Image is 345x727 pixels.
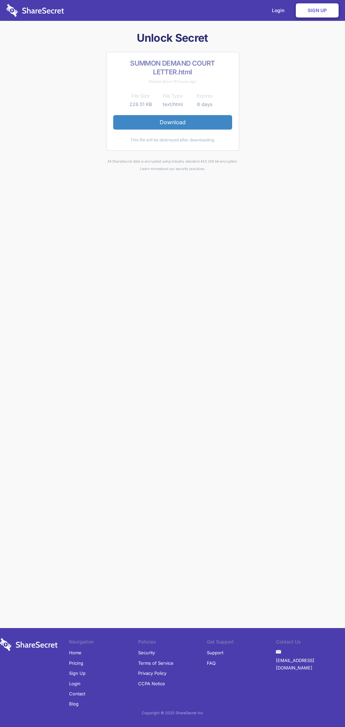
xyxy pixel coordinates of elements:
[113,78,232,85] div: Shared about 18 hours ago
[276,638,345,648] li: Contact Us
[113,115,232,129] a: Download
[276,655,345,673] a: [EMAIL_ADDRESS][DOMAIN_NAME]
[113,136,232,144] div: This file will be destroyed after downloading.
[69,689,85,699] a: Contact
[189,100,221,108] td: 6 days
[69,658,83,668] a: Pricing
[125,92,157,100] th: File Size
[125,100,157,108] td: 228.51 KB
[157,92,189,100] th: File Type
[207,638,276,648] li: Get Support
[69,648,82,658] a: Home
[138,679,165,689] a: CCPA Notice
[207,658,216,668] a: FAQ
[69,679,81,689] a: Login
[69,668,86,678] a: Sign Up
[140,167,159,171] a: Learn more
[189,92,221,100] th: Expires
[296,3,339,18] a: Sign Up
[138,668,166,678] a: Privacy Policy
[138,648,155,658] a: Security
[113,59,232,76] h2: SUMMON DEMAND COURT LETTER.html
[138,638,207,648] li: Policies
[6,4,64,17] img: logo-wordmark-white-trans-d4663122ce5f474addd5e946df7df03e33cb6a1c49d2221995e7729f52c070b2.svg
[138,658,174,668] a: Terms of Service
[69,638,138,648] li: Navigation
[207,648,223,658] a: Support
[69,699,79,709] a: Blog
[157,100,189,108] td: text/html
